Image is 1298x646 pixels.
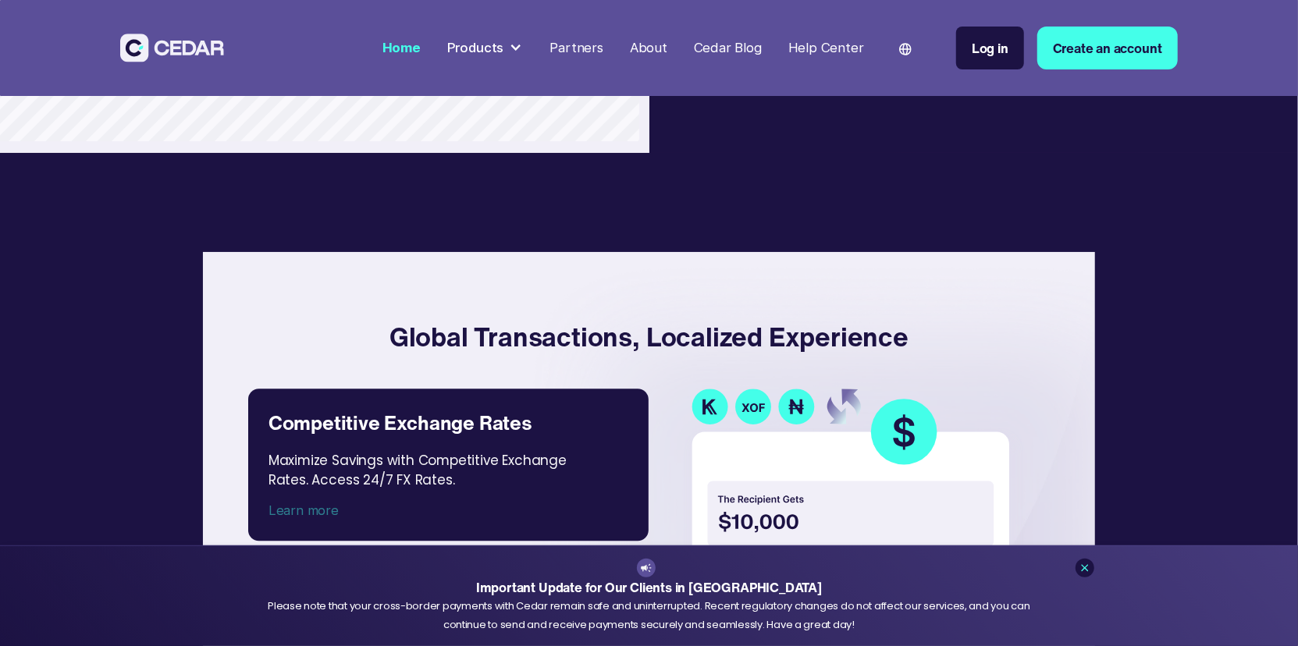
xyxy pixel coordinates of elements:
div: Log in [972,38,1008,58]
div: Home [382,38,421,58]
div: Cedar Blog [694,38,762,58]
div: Please note that your cross-border payments with Cedar remain safe and uninterrupted. Recent regu... [267,597,1032,634]
a: Help Center [781,30,870,66]
img: announcement [640,562,653,574]
a: Create an account [1037,27,1178,69]
img: world icon [899,43,912,55]
a: Cedar Blog [687,30,768,66]
a: About [623,30,674,66]
a: Home [375,30,427,66]
h4: Global Transactions, Localized Experience [236,286,1062,389]
div: Products [447,38,504,58]
div: Partners [550,38,604,58]
a: Log in [956,27,1024,69]
a: Partners [543,30,610,66]
div: Learn more [268,501,629,520]
strong: Important Update for Our Clients in [GEOGRAPHIC_DATA] [476,577,822,597]
div: Help Center [788,38,864,58]
div: About [630,38,667,58]
div: Maximize Savings with Competitive Exchange Rates. Access 24/7 FX Rates. [268,438,617,501]
div: Competitive Exchange Rates [268,408,629,438]
div: Products [440,31,530,64]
